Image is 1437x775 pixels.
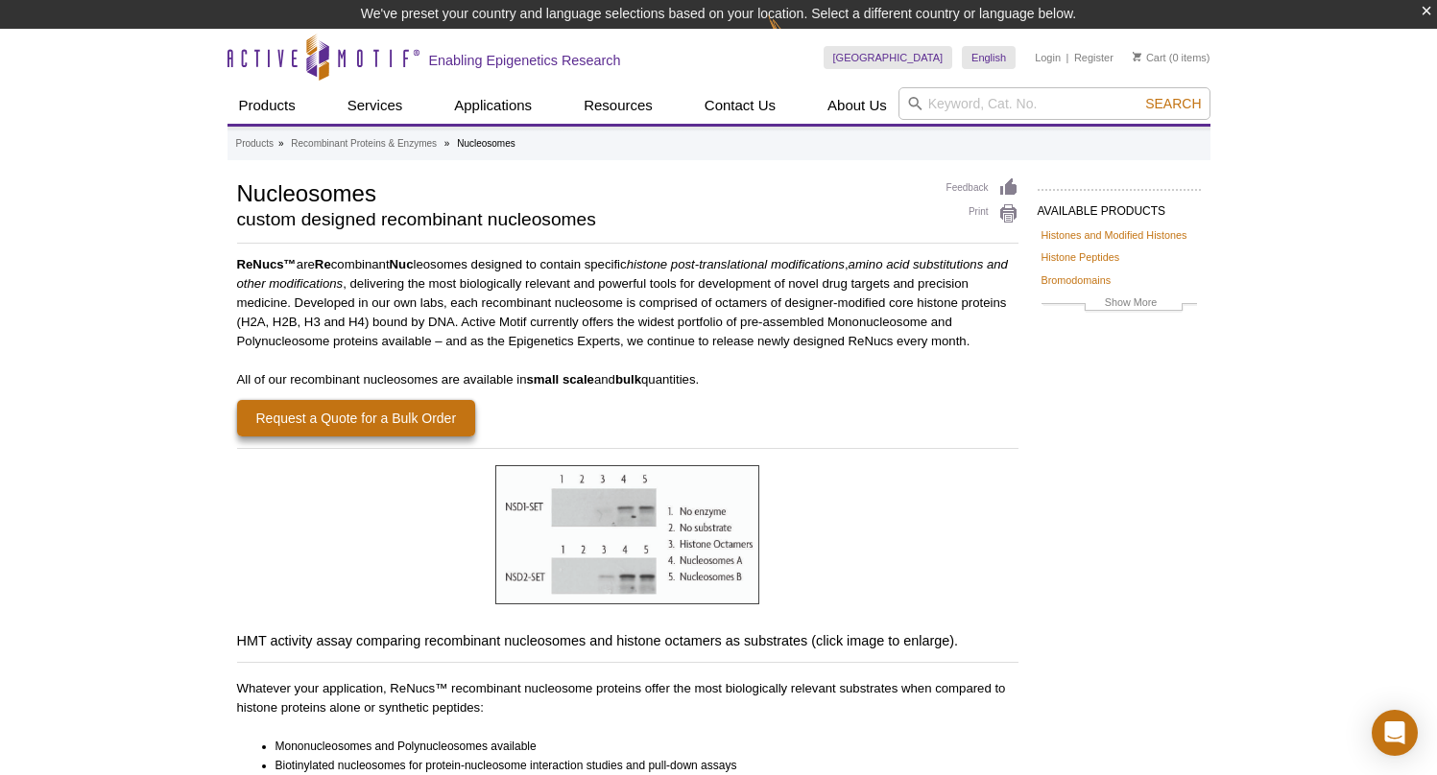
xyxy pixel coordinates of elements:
[1042,248,1120,266] a: Histone Peptides
[237,629,1018,652] h3: HMT activity assay comparing recombinant nucleosomes and histone octamers as substrates (click im...
[816,87,898,124] a: About Us
[291,135,437,153] a: Recombinant Proteins & Enzymes
[1042,294,1197,316] a: Show More
[1133,52,1141,61] img: Your Cart
[278,138,284,149] li: »
[495,465,759,604] img: HMT activity assay comparing recombinant nucleosomes and histone octamers as substrates.
[1042,271,1112,289] a: Bromodomains
[693,87,787,124] a: Contact Us
[1139,95,1207,112] button: Search
[1035,51,1061,64] a: Login
[1042,226,1187,244] a: Histones and Modified Histones
[228,87,307,124] a: Products
[1066,46,1069,69] li: |
[824,46,953,69] a: [GEOGRAPHIC_DATA]
[237,370,1018,389] p: All of our recombinant nucleosomes are available in and quantities.
[1133,51,1166,64] a: Cart
[444,138,450,149] li: »
[1372,710,1418,756] div: Open Intercom Messenger
[275,737,1001,756] li: Mononucleosomes and Polynucleosomes available
[237,400,476,436] a: Request a Quote for a Bulk Order
[336,87,415,124] a: Services
[237,211,927,228] h2: custom designed recombinant nucleosomes
[237,257,1008,291] i: amino acid substitutions and other modifications
[390,257,414,271] strong: Nuc
[627,257,845,271] i: histone post-translational modifications
[1038,189,1201,223] h2: AVAILABLE PRODUCTS
[457,138,515,149] li: Nucleosomes
[237,257,297,271] strong: ReNucs™
[237,177,927,206] h1: Nucleosomes
[572,87,664,124] a: Resources
[1074,51,1114,64] a: Register
[443,87,543,124] a: Applications
[527,372,594,387] strong: small scale
[1145,96,1201,111] span: Search
[429,52,621,69] h2: Enabling Epigenetics Research
[237,679,1018,717] p: Whatever your application, ReNucs™ recombinant nucleosome proteins offer the most biologically re...
[237,255,1018,351] p: are combinant leosomes designed to contain specific , , delivering the most biologically relevant...
[962,46,1016,69] a: English
[236,135,274,153] a: Products
[275,756,1001,775] li: Biotinylated nucleosomes for protein-nucleosome interaction studies and pull-down assays
[315,257,331,271] strong: Re
[898,87,1210,120] input: Keyword, Cat. No.
[946,203,1018,224] a: Print
[615,372,641,387] strong: bulk
[768,14,819,59] img: Change Here
[1133,46,1210,69] li: (0 items)
[946,177,1018,199] a: Feedback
